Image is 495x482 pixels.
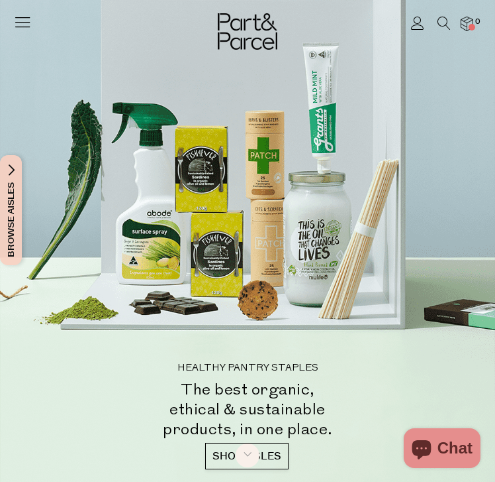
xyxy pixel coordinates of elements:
a: 0 [461,17,473,30]
a: SHOP AISLES [205,443,289,469]
img: Part&Parcel [218,13,277,50]
h2: The best organic, ethical & sustainable products, in one place. [163,380,332,440]
span: Browse Aisles [4,155,19,265]
span: 0 [472,16,484,28]
inbox-online-store-chat: Shopify online store chat [400,428,484,471]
